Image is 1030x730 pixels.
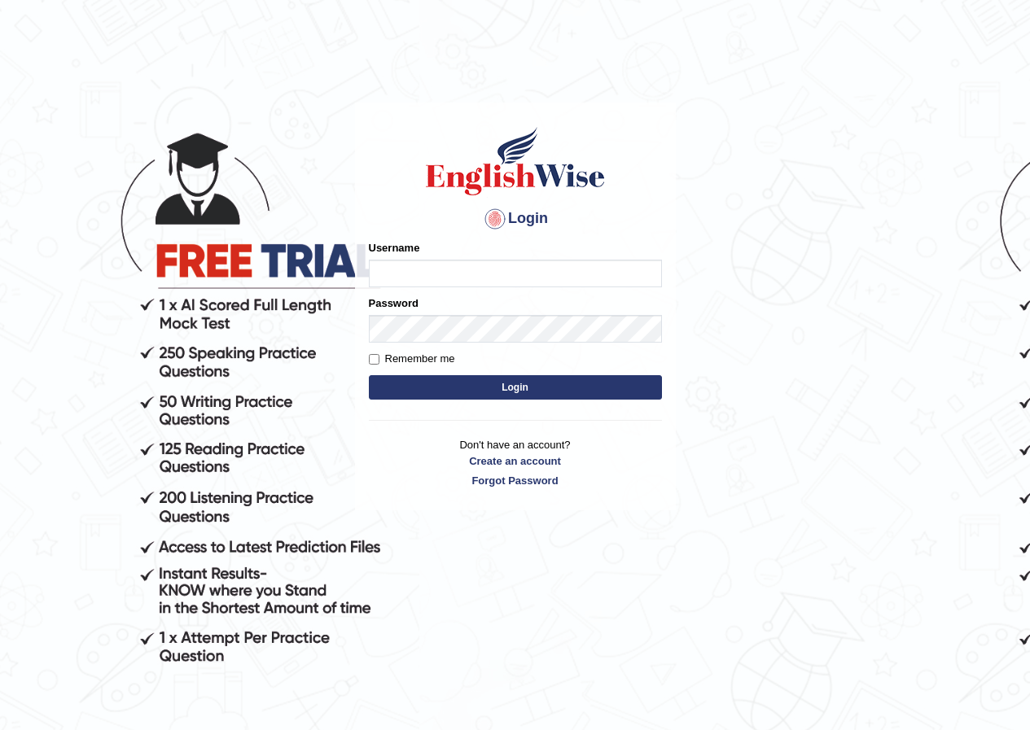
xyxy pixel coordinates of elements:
[369,354,379,365] input: Remember me
[423,125,608,198] img: Logo of English Wise sign in for intelligent practice with AI
[369,295,419,311] label: Password
[369,351,455,367] label: Remember me
[369,206,662,232] h4: Login
[369,473,662,488] a: Forgot Password
[369,375,662,400] button: Login
[369,437,662,487] p: Don't have an account?
[369,453,662,469] a: Create an account
[369,240,420,256] label: Username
